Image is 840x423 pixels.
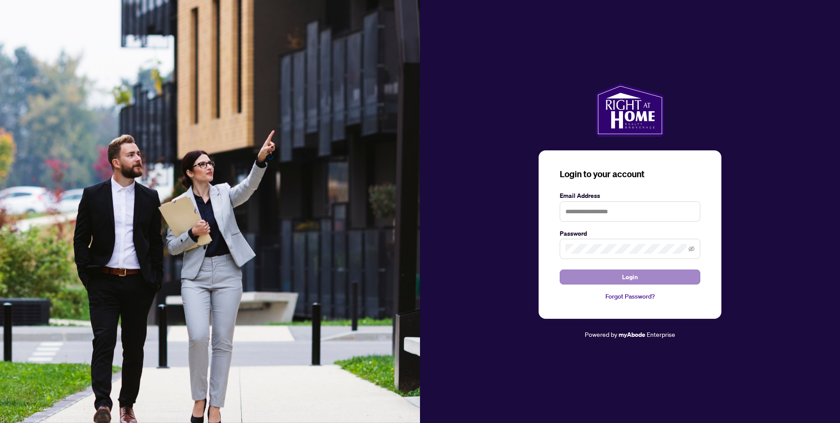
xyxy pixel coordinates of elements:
span: Login [622,270,638,284]
a: Forgot Password? [560,292,700,301]
span: Enterprise [647,330,675,338]
h3: Login to your account [560,168,700,180]
label: Password [560,229,700,238]
span: Powered by [585,330,617,338]
button: Login [560,270,700,284]
img: ma-logo [596,84,664,136]
span: eye-invisible [688,246,695,252]
label: Email Address [560,191,700,201]
a: myAbode [619,330,645,339]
